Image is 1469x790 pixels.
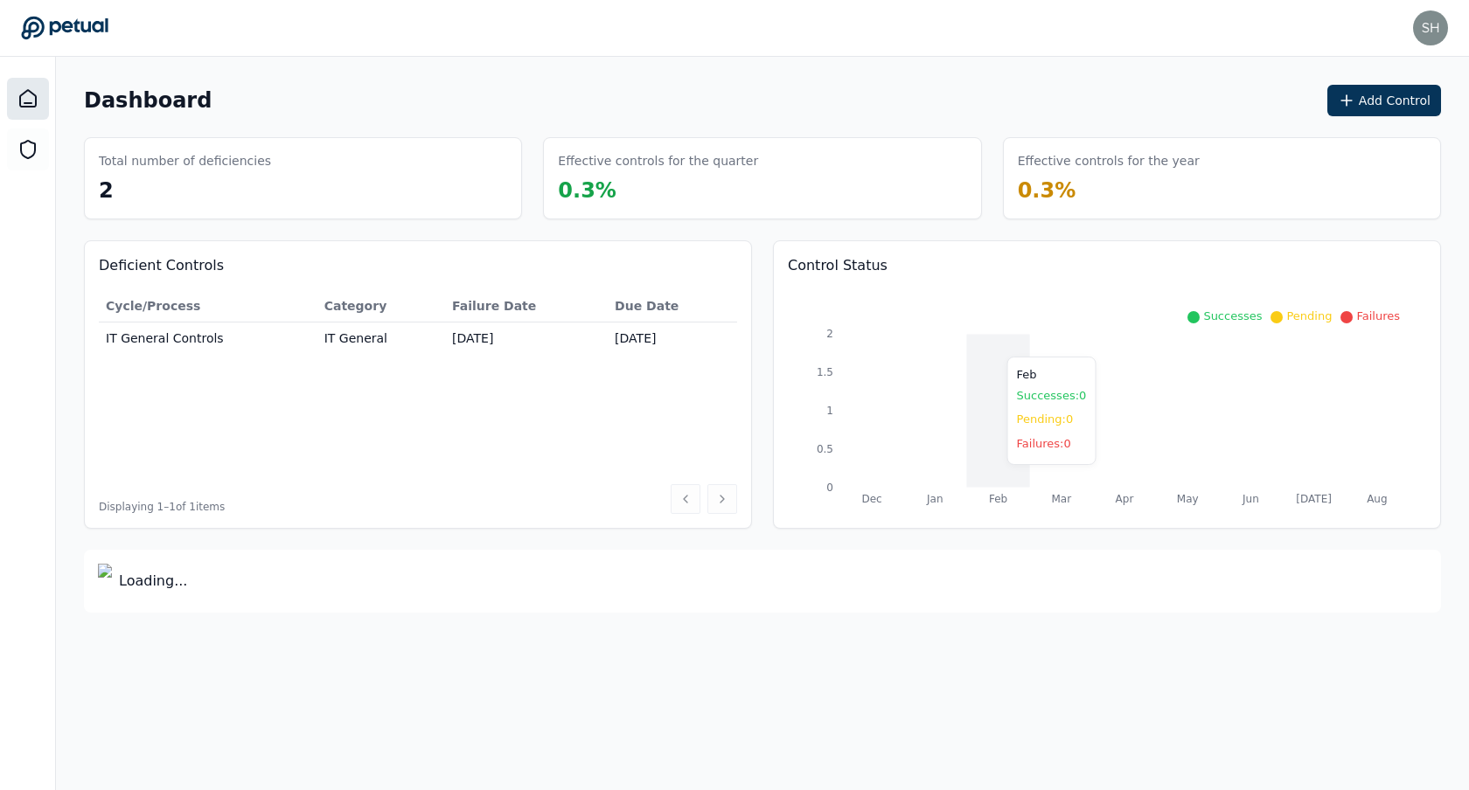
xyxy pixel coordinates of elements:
[861,493,881,505] tspan: Dec
[1203,309,1262,322] span: Successes
[1018,152,1200,170] h3: Effective controls for the year
[826,482,833,494] tspan: 0
[608,290,737,322] th: Due Date
[445,322,608,355] td: [DATE]
[99,290,317,322] th: Cycle/Process
[558,178,616,203] span: 0.3 %
[826,328,833,340] tspan: 2
[817,443,833,455] tspan: 0.5
[1177,493,1199,505] tspan: May
[1413,10,1448,45] img: shekhar.khedekar+snowflake@petual.ai
[926,493,943,505] tspan: Jan
[826,405,833,417] tspan: 1
[1356,309,1400,322] span: Failures
[1018,178,1076,203] span: 0.3 %
[99,500,225,514] span: Displaying 1– 1 of 1 items
[317,322,445,355] td: IT General
[21,16,108,40] a: Go to Dashboard
[608,322,737,355] td: [DATE]
[1242,493,1259,505] tspan: Jun
[1116,493,1134,505] tspan: Apr
[1296,493,1332,505] tspan: [DATE]
[1286,309,1332,322] span: Pending
[99,322,317,355] td: IT General Controls
[1327,85,1441,116] button: Add Control
[98,564,112,599] img: Logo
[558,152,758,170] h3: Effective controls for the quarter
[788,255,1426,276] h3: Control Status
[99,152,271,170] h3: Total number of deficiencies
[7,78,49,120] a: Dashboard
[1367,493,1387,505] tspan: Aug
[317,290,445,322] th: Category
[84,550,1441,613] div: Loading...
[99,255,737,276] h3: Deficient Controls
[989,493,1007,505] tspan: Feb
[817,366,833,378] tspan: 1.5
[99,178,114,203] span: 2
[445,290,608,322] th: Failure Date
[84,87,212,114] h1: Dashboard
[1051,493,1071,505] tspan: Mar
[7,128,49,170] a: SOC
